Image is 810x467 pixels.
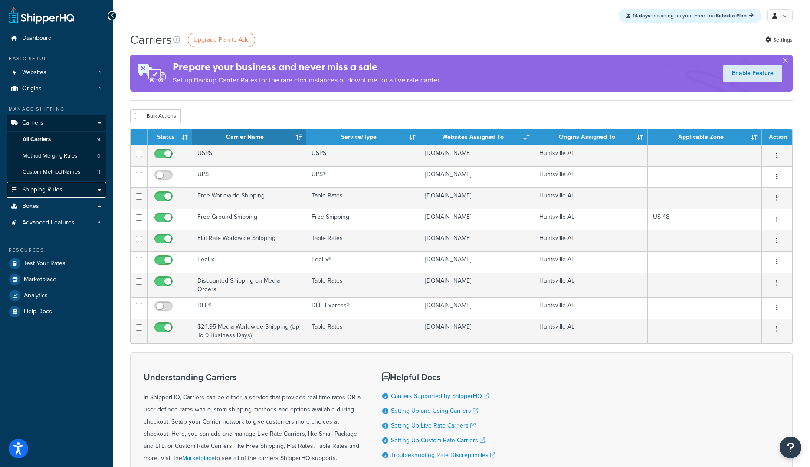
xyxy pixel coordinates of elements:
td: [DOMAIN_NAME] [420,187,534,209]
td: FedEx [192,251,306,273]
th: Applicable Zone: activate to sort column ascending [648,129,762,145]
li: Test Your Rates [7,256,106,271]
p: Set up Backup Carrier Rates for the rare circumstances of downtime for a live rate carrier. [173,74,441,86]
td: UPS® [306,166,420,187]
a: Carriers [7,115,106,131]
a: Analytics [7,288,106,303]
a: Upgrade Plan to Add [188,33,255,47]
th: Websites Assigned To: activate to sort column ascending [420,129,534,145]
td: [DOMAIN_NAME] [420,166,534,187]
td: Huntsville AL [534,230,648,251]
td: Huntsville AL [534,273,648,297]
td: DHL Express® [306,297,420,319]
a: Websites 1 [7,65,106,81]
a: Carriers Supported by ShipperHQ [391,391,489,401]
img: ad-rules-rateshop-fe6ec290ccb7230408bd80ed9643f0289d75e0ffd9eb532fc0e269fcd187b520.png [130,55,173,92]
td: Free Worldwide Shipping [192,187,306,209]
td: Discounted Shipping on Media Orders [192,273,306,297]
span: 9 [97,136,100,143]
td: Huntsville AL [534,297,648,319]
th: Status: activate to sort column ascending [148,129,192,145]
td: Huntsville AL [534,319,648,343]
a: Boxes [7,198,106,214]
td: [DOMAIN_NAME] [420,145,534,166]
h3: Understanding Carriers [144,372,361,382]
td: $24.95 Media Worldwide Shipping (Up To 9 Business Days) [192,319,306,343]
li: Origins [7,81,106,97]
a: Method Merging Rules 0 [7,148,106,164]
a: Custom Method Names 11 [7,164,106,180]
a: All Carriers 9 [7,132,106,148]
td: [DOMAIN_NAME] [420,230,534,251]
th: Action [762,129,792,145]
a: Advanced Features 3 [7,215,106,231]
h3: Helpful Docs [382,372,495,382]
li: Advanced Features [7,215,106,231]
div: Resources [7,247,106,254]
h4: Prepare your business and never miss a sale [173,60,441,74]
span: Dashboard [22,35,52,42]
a: ShipperHQ Home [9,7,74,24]
div: remaining on your Free Trial [619,9,761,23]
span: 1 [99,85,101,92]
div: Manage Shipping [7,105,106,113]
span: 3 [98,219,101,227]
a: Setting Up Custom Rate Carriers [391,436,485,445]
div: In ShipperHQ, Carriers can be either, a service that provides real-time rates OR a user-defined r... [144,372,361,464]
button: Bulk Actions [130,109,181,122]
a: Help Docs [7,304,106,319]
span: Method Merging Rules [23,152,77,160]
strong: 14 days [633,12,650,20]
td: UPS [192,166,306,187]
a: Shipping Rules [7,182,106,198]
span: Test Your Rates [24,260,66,267]
li: All Carriers [7,132,106,148]
td: Huntsville AL [534,209,648,230]
a: Select a Plan [716,12,754,20]
a: Setting Up Live Rate Carriers [391,421,476,430]
a: Origins 1 [7,81,106,97]
a: Dashboard [7,30,106,46]
span: Boxes [22,203,39,210]
td: Huntsville AL [534,145,648,166]
td: Free Ground Shipping [192,209,306,230]
span: 1 [99,69,101,76]
a: Marketplace [7,272,106,287]
td: [DOMAIN_NAME] [420,319,534,343]
span: Origins [22,85,42,92]
td: Table Rates [306,187,420,209]
span: Advanced Features [22,219,75,227]
a: Marketplace [182,454,215,463]
td: DHL® [192,297,306,319]
td: USPS [306,145,420,166]
th: Service/Type: activate to sort column ascending [306,129,420,145]
h1: Carriers [130,31,172,48]
span: Websites [22,69,46,76]
td: Huntsville AL [534,251,648,273]
td: [DOMAIN_NAME] [420,209,534,230]
a: Setting Up and Using Carriers [391,406,478,415]
td: Free Shipping [306,209,420,230]
td: FedEx® [306,251,420,273]
li: Carriers [7,115,106,181]
td: USPS [192,145,306,166]
button: Open Resource Center [780,437,801,458]
td: Huntsville AL [534,187,648,209]
td: [DOMAIN_NAME] [420,273,534,297]
a: Troubleshooting Rate Discrepancies [391,451,495,460]
span: Custom Method Names [23,168,80,176]
span: Marketplace [24,276,56,283]
span: Analytics [24,292,48,299]
span: Help Docs [24,308,52,316]
span: All Carriers [23,136,51,143]
a: Settings [765,34,793,46]
div: Basic Setup [7,55,106,62]
td: Table Rates [306,319,420,343]
td: Table Rates [306,273,420,297]
li: Websites [7,65,106,81]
